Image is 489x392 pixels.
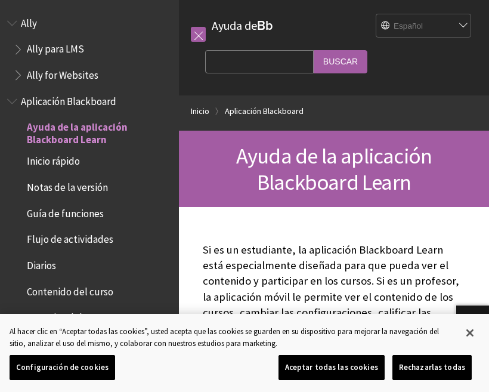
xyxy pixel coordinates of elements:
[203,242,465,351] p: Si es un estudiante, la aplicación Blackboard Learn está especialmente diseñada para que pueda ve...
[376,14,472,38] select: Site Language Selector
[27,118,171,146] span: Ayuda de la aplicación Blackboard Learn
[457,320,483,346] button: Cerrar
[257,18,273,33] strong: Bb
[191,104,209,119] a: Inicio
[278,355,385,380] button: Aceptar todas las cookies
[27,255,56,271] span: Diarios
[10,355,115,380] button: Configuración de cookies
[10,326,455,349] div: Al hacer clic en “Aceptar todas las cookies”, usted acepta que las cookies se guarden en su dispo...
[236,142,432,196] span: Ayuda de la aplicación Blackboard Learn
[225,104,304,119] a: Aplicación Blackboard
[314,50,367,73] input: Buscar
[27,152,80,168] span: Inicio rápido
[21,91,116,107] span: Aplicación Blackboard
[27,177,108,193] span: Notas de la versión
[212,18,273,33] a: Ayuda deBb
[27,282,113,298] span: Contenido del curso
[7,13,172,85] nav: Book outline for Anthology Ally Help
[21,13,37,29] span: Ally
[27,39,84,55] span: Ally para LMS
[27,65,98,81] span: Ally for Websites
[27,203,104,220] span: Guía de funciones
[27,230,113,246] span: Flujo de actividades
[27,308,108,324] span: Mensajes del curso
[392,355,472,380] button: Rechazarlas todas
